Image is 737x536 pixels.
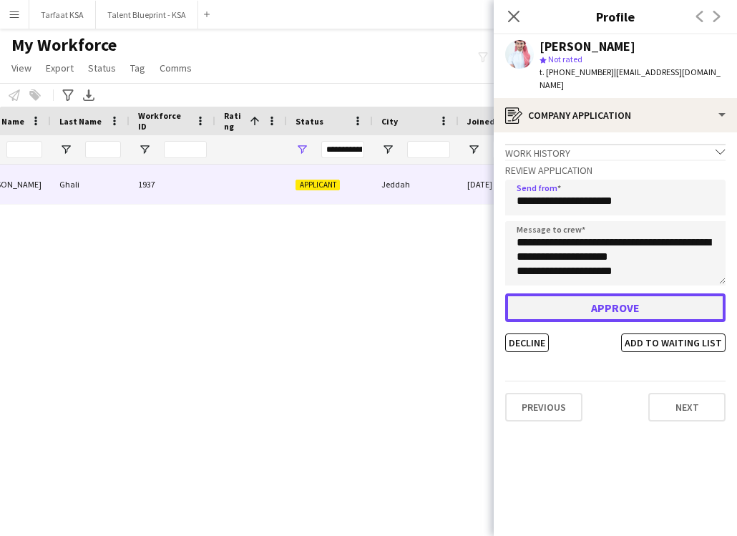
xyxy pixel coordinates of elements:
[407,141,450,158] input: City Filter Input
[505,144,726,160] div: Work history
[459,165,545,204] div: [DATE]
[467,116,495,127] span: Joined
[467,143,480,156] button: Open Filter Menu
[505,293,726,322] button: Approve
[540,67,721,90] span: | [EMAIL_ADDRESS][DOMAIN_NAME]
[138,143,151,156] button: Open Filter Menu
[296,180,340,190] span: Applicant
[381,116,398,127] span: City
[29,1,96,29] button: Tarfaat KSA
[505,164,726,177] h3: Review Application
[51,165,130,204] div: Ghali
[381,143,394,156] button: Open Filter Menu
[6,59,37,77] a: View
[125,59,151,77] a: Tag
[130,165,215,204] div: 1937
[164,141,207,158] input: Workforce ID Filter Input
[82,59,122,77] a: Status
[154,59,197,77] a: Comms
[648,393,726,422] button: Next
[540,40,635,53] div: [PERSON_NAME]
[59,87,77,104] app-action-btn: Advanced filters
[11,62,31,74] span: View
[296,116,323,127] span: Status
[373,165,459,204] div: Jeddah
[130,62,145,74] span: Tag
[296,143,308,156] button: Open Filter Menu
[138,110,190,132] span: Workforce ID
[96,1,198,29] button: Talent Blueprint - KSA
[40,59,79,77] a: Export
[493,141,536,158] input: Joined Filter Input
[540,67,614,77] span: t. [PHONE_NUMBER]
[46,62,74,74] span: Export
[494,98,737,132] div: Company application
[494,7,737,26] h3: Profile
[59,143,72,156] button: Open Filter Menu
[160,62,192,74] span: Comms
[80,87,97,104] app-action-btn: Export XLSX
[88,62,116,74] span: Status
[11,34,117,56] span: My Workforce
[505,393,582,422] button: Previous
[224,110,244,132] span: Rating
[6,141,42,158] input: First Name Filter Input
[59,116,102,127] span: Last Name
[505,333,549,352] button: Decline
[548,54,582,64] span: Not rated
[85,141,121,158] input: Last Name Filter Input
[621,333,726,352] button: Add to waiting list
